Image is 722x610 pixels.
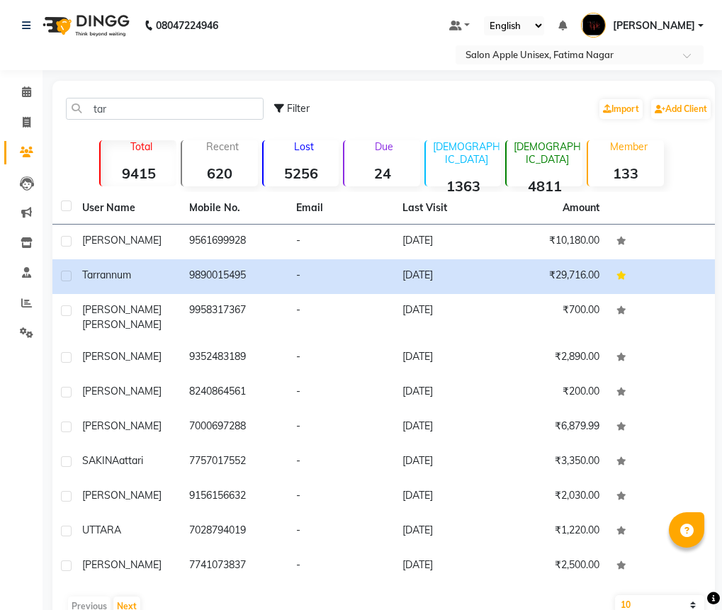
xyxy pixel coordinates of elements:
input: Search by Name/Mobile/Email/Code [66,98,264,120]
span: [PERSON_NAME] [82,350,162,363]
td: ₹2,500.00 [501,549,608,584]
a: Import [599,99,643,119]
td: - [288,259,395,294]
img: logo [36,6,133,45]
span: UTTARA [82,524,121,536]
td: [DATE] [394,549,501,584]
td: [DATE] [394,375,501,410]
strong: 133 [588,164,664,182]
p: Recent [188,140,258,153]
td: 7028794019 [181,514,288,549]
td: - [288,341,395,375]
p: [DEMOGRAPHIC_DATA] [431,140,502,166]
td: ₹29,716.00 [501,259,608,294]
td: ₹200.00 [501,375,608,410]
span: [PERSON_NAME] [82,385,162,397]
span: [PERSON_NAME] [613,18,695,33]
td: ₹6,879.99 [501,410,608,445]
td: 9561699928 [181,225,288,259]
p: Member [594,140,664,153]
td: 9890015495 [181,259,288,294]
td: - [288,549,395,584]
span: [PERSON_NAME] [82,318,162,331]
td: - [288,480,395,514]
td: [DATE] [394,294,501,341]
span: [PERSON_NAME] [82,558,162,571]
p: Total [106,140,176,153]
td: 9156156632 [181,480,288,514]
th: Last Visit [394,192,501,225]
span: Filter [287,102,310,115]
strong: 1363 [426,177,502,195]
td: 7757017552 [181,445,288,480]
span: attari [119,454,143,467]
td: 8240864561 [181,375,288,410]
th: Email [288,192,395,225]
td: - [288,514,395,549]
span: [PERSON_NAME] [82,489,162,502]
td: ₹700.00 [501,294,608,341]
span: SAKINA [82,454,119,467]
strong: 4811 [507,177,582,195]
td: 9352483189 [181,341,288,375]
td: 9958317367 [181,294,288,341]
td: - [288,225,395,259]
a: Add Client [651,99,711,119]
td: ₹3,350.00 [501,445,608,480]
td: - [288,375,395,410]
th: User Name [74,192,181,225]
span: [PERSON_NAME] [82,419,162,432]
img: Tahira [581,13,606,38]
td: - [288,445,395,480]
strong: 5256 [264,164,339,182]
p: Lost [269,140,339,153]
td: [DATE] [394,341,501,375]
td: ₹10,180.00 [501,225,608,259]
th: Mobile No. [181,192,288,225]
td: ₹1,220.00 [501,514,608,549]
span: [PERSON_NAME] [82,234,162,247]
td: [DATE] [394,445,501,480]
td: 7000697288 [181,410,288,445]
p: [DEMOGRAPHIC_DATA] [512,140,582,166]
td: [DATE] [394,480,501,514]
td: [DATE] [394,225,501,259]
strong: 9415 [101,164,176,182]
td: [DATE] [394,514,501,549]
span: [PERSON_NAME] [82,303,162,316]
td: ₹2,030.00 [501,480,608,514]
td: [DATE] [394,410,501,445]
b: 08047224946 [156,6,218,45]
th: Amount [554,192,608,224]
td: [DATE] [394,259,501,294]
td: - [288,294,395,341]
td: 7741073837 [181,549,288,584]
td: - [288,410,395,445]
td: ₹2,890.00 [501,341,608,375]
p: Due [347,140,420,153]
strong: 24 [344,164,420,182]
span: tarrannum [82,269,131,281]
strong: 620 [182,164,258,182]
